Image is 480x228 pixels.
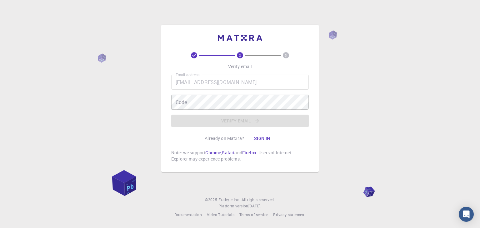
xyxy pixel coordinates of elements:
[239,53,241,57] text: 2
[207,212,234,217] span: Video Tutorials
[459,207,474,222] div: Open Intercom Messenger
[273,212,306,217] span: Privacy statement
[205,197,218,203] span: © 2025
[242,197,275,203] span: All rights reserved.
[239,212,268,218] a: Terms of service
[222,150,234,156] a: Safari
[239,212,268,217] span: Terms of service
[242,150,256,156] a: Firefox
[248,203,262,209] a: [DATE].
[273,212,306,218] a: Privacy statement
[248,203,262,208] span: [DATE] .
[218,203,248,209] span: Platform version
[171,150,309,162] p: Note: we support , and . Users of Internet Explorer may experience problems.
[207,212,234,218] a: Video Tutorials
[218,197,240,203] a: Exabyte Inc.
[176,72,199,77] label: Email address
[205,135,244,141] p: Already on Mat3ra?
[228,63,252,70] p: Verify email
[249,132,275,145] button: Sign in
[205,150,221,156] a: Chrome
[285,53,287,57] text: 3
[174,212,202,218] a: Documentation
[218,197,240,202] span: Exabyte Inc.
[174,212,202,217] span: Documentation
